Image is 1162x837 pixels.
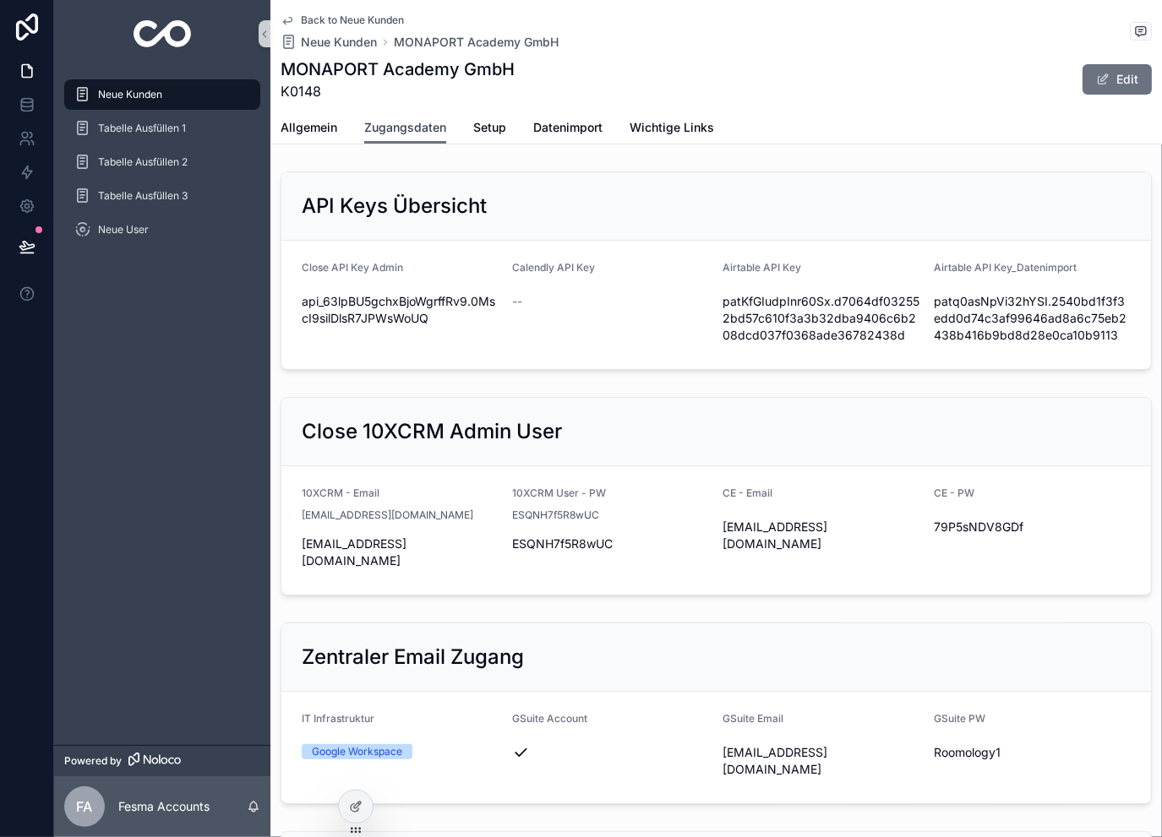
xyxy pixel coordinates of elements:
span: 79P5sNDV8GDf [934,519,1131,535]
span: api_63lpBU5gchxBjoWgrffRv9.0MscI9silDlsR7JPWsWoUQ [302,293,499,327]
a: Setup [473,112,506,146]
a: Tabelle Ausfüllen 3 [64,181,260,211]
span: Back to Neue Kunden [301,14,404,27]
img: App logo [134,20,192,47]
a: Allgemein [281,112,337,146]
a: Back to Neue Kunden [281,14,404,27]
a: Datenimport [533,112,603,146]
span: Tabelle Ausfüllen 1 [98,122,186,135]
span: [EMAIL_ADDRESS][DOMAIN_NAME] [723,519,920,552]
span: GSuite PW [934,712,985,725]
span: GSuite Email [723,712,784,725]
span: IT Infrastruktur [302,712,374,725]
span: [EMAIL_ADDRESS][DOMAIN_NAME] [723,744,920,778]
a: Neue User [64,215,260,245]
a: Zugangsdaten [364,112,446,144]
span: Datenimport [533,119,603,136]
span: Tabelle Ausfüllen 3 [98,189,188,203]
span: Airtable API Key_Datenimport [934,261,1077,274]
span: CE - PW [934,486,974,499]
span: Neue User [98,223,149,236]
span: Wichtige Links [630,119,714,136]
span: Powered by [64,754,122,768]
a: Wichtige Links [630,112,714,146]
span: 10XCRM - Email [302,486,379,499]
span: Neue Kunden [301,34,377,51]
h1: MONAPORT Academy GmbH [281,57,515,81]
span: [EMAIL_ADDRESS][DOMAIN_NAME] [302,508,473,522]
div: Google Workspace [312,744,402,759]
button: Edit [1083,64,1152,95]
span: [EMAIL_ADDRESS][DOMAIN_NAME] [302,535,499,569]
span: Calendly API Key [512,261,595,274]
span: Allgemein [281,119,337,136]
span: Close API Key Admin [302,261,403,274]
span: ESQNH7f5R8wUC [512,535,709,552]
span: K0148 [281,81,515,101]
a: Powered by [54,745,270,776]
span: ESQNH7f5R8wUC [512,508,599,522]
span: -- [512,293,522,310]
a: Neue Kunden [281,34,377,51]
h2: API Keys Übersicht [302,193,487,220]
h2: Zentraler Email Zugang [302,644,524,671]
h2: Close 10XCRM Admin User [302,418,562,445]
a: Neue Kunden [64,79,260,110]
span: patq0asNpVi32hYSI.2540bd1f3f3edd0d74c3af99646ad8a6c75eb2438b416b9bd8d28e0ca10b9113 [934,293,1131,344]
a: Tabelle Ausfüllen 1 [64,113,260,144]
a: Tabelle Ausfüllen 2 [64,147,260,177]
span: Airtable API Key [723,261,802,274]
span: 10XCRM User - PW [512,486,606,499]
span: FA [77,796,93,817]
span: Tabelle Ausfüllen 2 [98,155,188,169]
span: Roomology1 [934,744,1131,761]
a: MONAPORT Academy GmbH [394,34,559,51]
span: GSuite Account [512,712,587,725]
div: scrollable content [54,68,270,267]
span: CE - Email [723,486,773,499]
span: Zugangsdaten [364,119,446,136]
span: Setup [473,119,506,136]
span: Neue Kunden [98,88,162,101]
p: Fesma Accounts [118,798,210,815]
span: patKfGIudpInr60Sx.d7064df032552bd57c610f3a3b32dba9406c6b208dcd037f0368ade36782438d [723,293,920,344]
